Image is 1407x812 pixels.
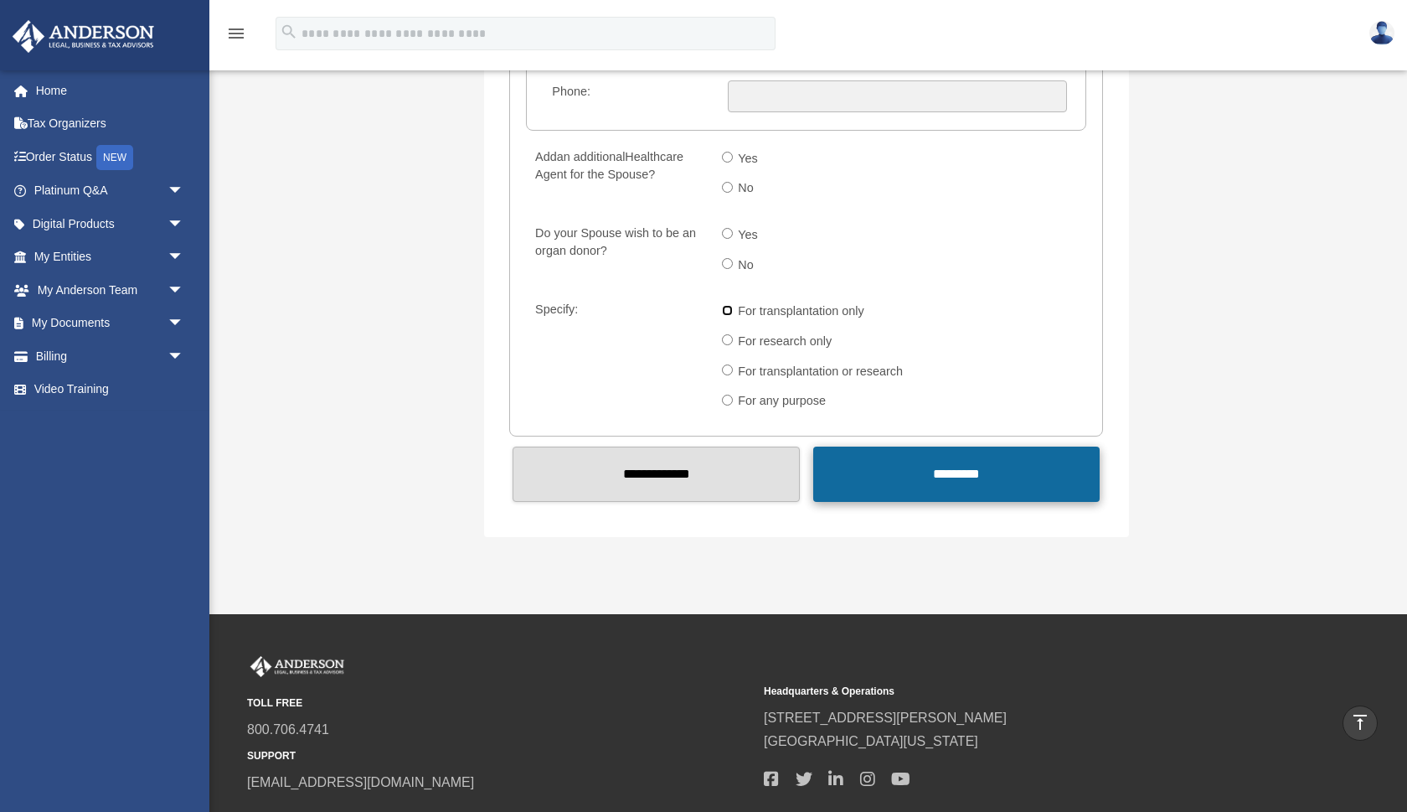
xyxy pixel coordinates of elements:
a: My Entitiesarrow_drop_down [12,240,209,274]
a: Platinum Q&Aarrow_drop_down [12,174,209,208]
a: vertical_align_top [1343,706,1378,741]
label: Phone: [545,80,715,112]
i: vertical_align_top [1350,712,1370,732]
label: Add Healthcare Agent for the Spouse? [528,146,709,205]
a: [GEOGRAPHIC_DATA][US_STATE] [764,734,978,748]
label: No [733,175,760,202]
a: My Documentsarrow_drop_down [12,307,209,340]
a: menu [226,29,246,44]
span: an additional [557,150,626,163]
a: Tax Organizers [12,107,209,141]
label: No [733,252,760,279]
img: Anderson Advisors Platinum Portal [8,20,159,53]
a: Billingarrow_drop_down [12,339,209,373]
a: 800.706.4741 [247,722,329,737]
label: For transplantation only [733,299,871,326]
label: For transplantation or research [733,359,910,385]
label: Specify: [528,299,709,419]
span: arrow_drop_down [167,273,201,308]
i: menu [226,23,246,44]
span: arrow_drop_down [167,307,201,341]
label: Do your Spouse wish to be an organ donor? [528,222,709,282]
span: arrow_drop_down [167,339,201,374]
label: For research only [733,328,838,355]
label: For any purpose [733,389,832,416]
a: Digital Productsarrow_drop_down [12,207,209,240]
div: NEW [96,145,133,170]
span: arrow_drop_down [167,240,201,275]
span: arrow_drop_down [167,174,201,209]
small: SUPPORT [247,747,752,765]
img: User Pic [1369,21,1394,45]
label: Yes [733,146,765,173]
a: [STREET_ADDRESS][PERSON_NAME] [764,711,1007,725]
small: TOLL FREE [247,695,752,712]
a: My Anderson Teamarrow_drop_down [12,273,209,307]
span: arrow_drop_down [167,207,201,241]
small: Headquarters & Operations [764,683,1269,701]
a: Order StatusNEW [12,140,209,174]
a: [EMAIL_ADDRESS][DOMAIN_NAME] [247,775,474,789]
img: Anderson Advisors Platinum Portal [247,656,348,678]
a: Video Training [12,373,209,406]
label: Yes [733,222,765,249]
i: search [280,23,298,41]
a: Home [12,74,209,107]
